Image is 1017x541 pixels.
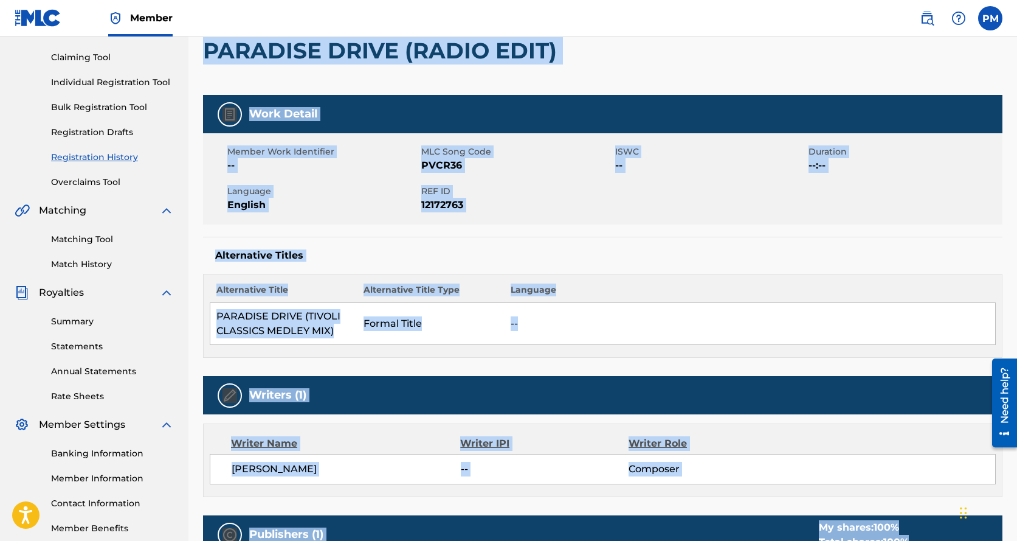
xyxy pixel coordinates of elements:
[808,158,999,173] span: --:--
[249,107,317,121] h5: Work Detail
[421,145,612,158] span: MLC Song Code
[51,315,174,328] a: Summary
[231,436,460,451] div: Writer Name
[615,158,806,173] span: --
[51,390,174,403] a: Rate Sheets
[505,303,996,345] td: --
[960,495,967,531] div: Drag
[505,284,996,303] th: Language
[51,472,174,485] a: Member Information
[51,126,174,139] a: Registration Drafts
[51,258,174,271] a: Match History
[51,365,174,378] a: Annual Statements
[232,462,461,476] span: [PERSON_NAME]
[951,11,966,26] img: help
[461,462,629,476] span: --
[222,388,237,403] img: Writers
[51,151,174,164] a: Registration History
[615,145,806,158] span: ISWC
[978,6,1002,30] div: User Menu
[51,101,174,114] a: Bulk Registration Tool
[983,354,1017,452] iframe: Resource Center
[956,483,1017,541] iframe: Chat Widget
[227,158,418,173] span: --
[249,388,306,402] h5: Writers (1)
[357,284,505,303] th: Alternative Title Type
[39,285,84,300] span: Royalties
[227,145,418,158] span: Member Work Identifier
[51,497,174,510] a: Contact Information
[15,417,29,432] img: Member Settings
[108,11,123,26] img: Top Rightsholder
[421,185,612,198] span: REF ID
[421,158,612,173] span: PVCR36
[819,520,909,535] div: My shares:
[51,447,174,460] a: Banking Information
[51,51,174,64] a: Claiming Tool
[920,11,934,26] img: search
[159,285,174,300] img: expand
[421,198,612,212] span: 12172763
[874,522,899,533] span: 100 %
[51,176,174,189] a: Overclaims Tool
[629,436,782,451] div: Writer Role
[210,303,357,345] td: PARADISE DRIVE (TIVOLI CLASSICS MEDLEY MIX)
[51,340,174,353] a: Statements
[203,37,563,65] h2: PARADISE DRIVE (RADIO EDIT)
[357,303,505,345] td: Formal Title
[227,198,418,212] span: English
[222,107,237,122] img: Work Detail
[215,250,990,262] h5: Alternative Titles
[15,285,29,300] img: Royalties
[51,233,174,246] a: Matching Tool
[460,436,629,451] div: Writer IPI
[808,145,999,158] span: Duration
[51,76,174,89] a: Individual Registration Tool
[946,6,971,30] div: Help
[130,11,173,25] span: Member
[51,522,174,535] a: Member Benefits
[227,185,418,198] span: Language
[915,6,939,30] a: Public Search
[629,462,781,476] span: Composer
[159,417,174,432] img: expand
[15,203,30,218] img: Matching
[159,203,174,218] img: expand
[39,203,86,218] span: Matching
[210,284,357,303] th: Alternative Title
[15,9,61,27] img: MLC Logo
[39,417,125,432] span: Member Settings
